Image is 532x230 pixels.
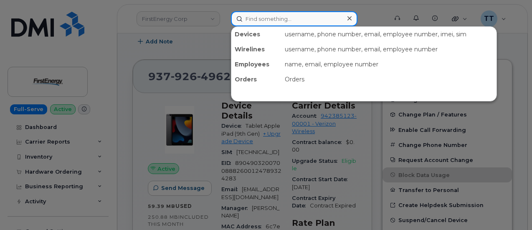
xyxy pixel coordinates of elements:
[231,11,357,26] input: Find something...
[496,194,526,224] iframe: Messenger Launcher
[231,72,281,87] div: Orders
[231,57,281,72] div: Employees
[281,42,497,57] div: username, phone number, email, employee number
[231,42,281,57] div: Wirelines
[281,27,497,42] div: username, phone number, email, employee number, imei, sim
[281,57,497,72] div: name, email, employee number
[231,27,281,42] div: Devices
[281,72,497,87] div: Orders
